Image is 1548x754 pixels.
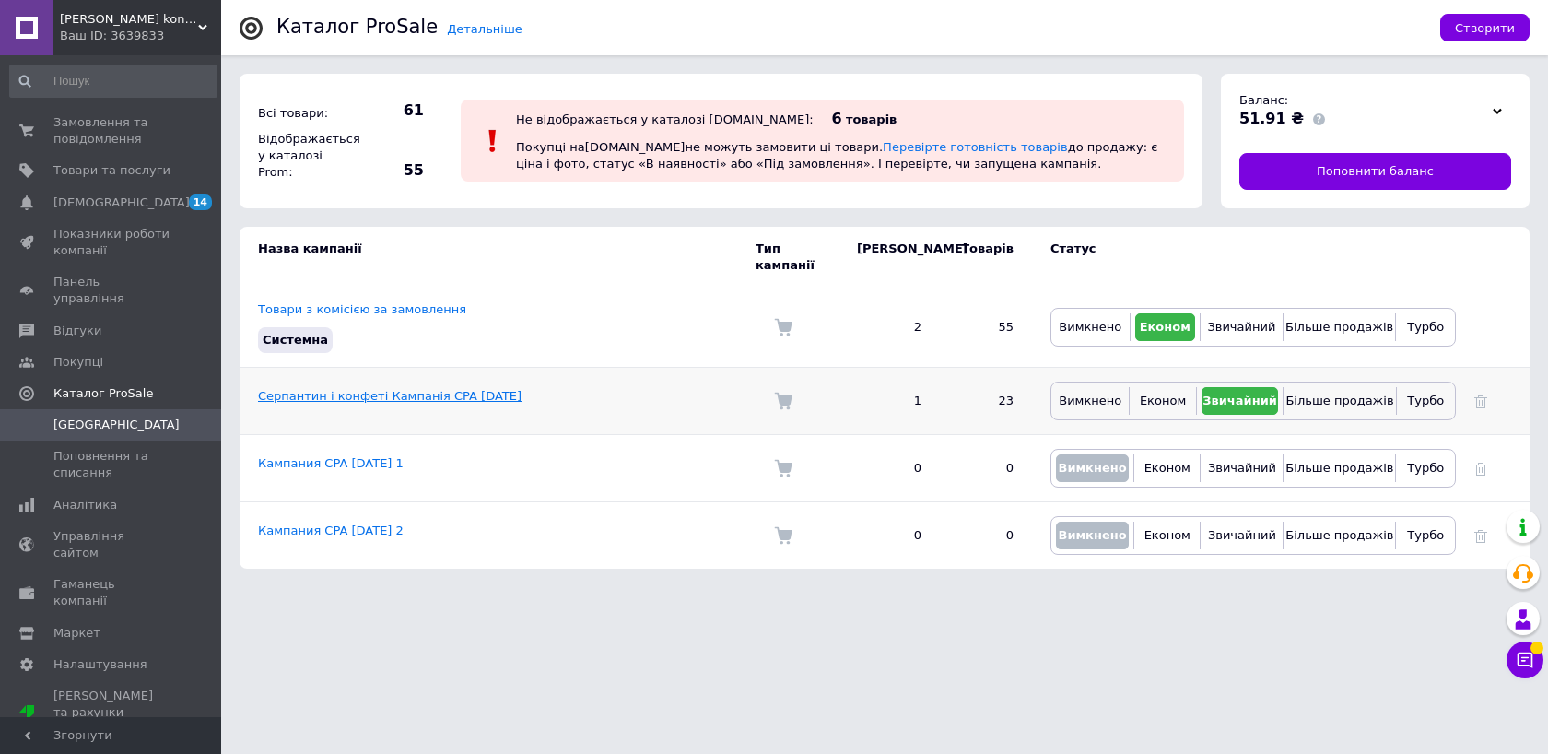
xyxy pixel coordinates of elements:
[1288,313,1390,341] button: Більше продажів
[1401,313,1450,341] button: Турбо
[1239,93,1288,107] span: Баланс:
[1288,454,1390,482] button: Більше продажів
[53,625,100,642] span: Маркет
[1455,21,1515,35] span: Створити
[253,100,355,126] div: Всі товари:
[1407,394,1444,407] span: Турбо
[940,288,1032,368] td: 55
[53,448,170,481] span: Поповнення та списання
[1401,387,1450,415] button: Турбо
[1401,454,1450,482] button: Турбо
[516,140,1157,171] span: Покупці на [DOMAIN_NAME] не можуть замовити ці товари. до продажу: є ціна і фото, статус «В наявн...
[53,114,170,147] span: Замовлення та повідомлення
[53,656,147,673] span: Налаштування
[60,11,198,28] span: Vogel konfeti
[1317,163,1434,180] span: Поповнити баланс
[1056,387,1124,415] button: Вимкнено
[53,576,170,609] span: Гаманець компанії
[359,100,424,121] span: 61
[1144,528,1190,542] span: Економ
[846,112,897,126] span: товарів
[940,502,1032,570] td: 0
[756,227,838,288] td: Тип кампанії
[53,497,117,513] span: Аналітика
[838,368,940,435] td: 1
[447,22,522,36] a: Детальніше
[53,274,170,307] span: Панель управління
[1140,394,1186,407] span: Економ
[940,227,1032,288] td: Товарів
[1058,528,1126,542] span: Вимкнено
[838,288,940,368] td: 2
[53,354,103,371] span: Покупці
[53,528,170,561] span: Управління сайтом
[258,524,404,537] a: Кампания CPA [DATE] 2
[53,194,190,211] span: [DEMOGRAPHIC_DATA]
[774,318,792,336] img: Комісія за замовлення
[1134,387,1190,415] button: Економ
[189,194,212,210] span: 14
[53,162,170,179] span: Товари та послуги
[832,110,842,127] span: 6
[1205,522,1278,549] button: Звичайний
[1144,461,1190,475] span: Економ
[1285,461,1393,475] span: Більше продажів
[1207,320,1275,334] span: Звичайний
[1058,461,1126,475] span: Вимкнено
[1474,394,1487,407] a: Видалити
[258,302,466,316] a: Товари з комісією за замовлення
[1401,522,1450,549] button: Турбо
[1059,394,1121,407] span: Вимкнено
[1032,227,1456,288] td: Статус
[1285,394,1393,407] span: Більше продажів
[1135,313,1195,341] button: Економ
[53,323,101,339] span: Відгуки
[940,368,1032,435] td: 23
[1239,110,1304,127] span: 51.91 ₴
[53,226,170,259] span: Показники роботи компанії
[479,127,507,155] img: :exclamation:
[516,112,814,126] div: Не відображається у каталозі [DOMAIN_NAME]:
[53,688,170,738] span: [PERSON_NAME] та рахунки
[1407,320,1444,334] span: Турбо
[1474,528,1487,542] a: Видалити
[9,65,217,98] input: Пошук
[1440,14,1530,41] button: Створити
[1202,387,1279,415] button: Звичайний
[1407,528,1444,542] span: Турбо
[1239,153,1511,190] a: Поповнити баланс
[253,126,355,186] div: Відображається у каталозі Prom:
[774,392,792,410] img: Комісія за замовлення
[1285,528,1393,542] span: Більше продажів
[1205,313,1278,341] button: Звичайний
[1056,522,1129,549] button: Вимкнено
[1139,522,1195,549] button: Економ
[1285,320,1393,334] span: Більше продажів
[1140,320,1190,334] span: Економ
[1474,461,1487,475] a: Видалити
[1208,461,1276,475] span: Звичайний
[1202,394,1277,407] span: Звичайний
[1056,454,1129,482] button: Вимкнено
[263,333,328,347] span: Системна
[1056,313,1125,341] button: Вимкнено
[774,526,792,545] img: Комісія за замовлення
[1507,642,1543,678] button: Чат з покупцем
[258,456,404,470] a: Кампания CPA [DATE] 1
[240,227,756,288] td: Назва кампанії
[838,435,940,502] td: 0
[883,140,1068,154] a: Перевірте готовність товарів
[359,160,424,181] span: 55
[940,435,1032,502] td: 0
[258,389,522,403] a: Серпантин і конфеті Кампанія CPA [DATE]
[838,227,940,288] td: [PERSON_NAME]
[1139,454,1195,482] button: Економ
[276,18,438,37] div: Каталог ProSale
[1288,522,1390,549] button: Більше продажів
[1208,528,1276,542] span: Звичайний
[53,417,180,433] span: [GEOGRAPHIC_DATA]
[774,459,792,477] img: Комісія за замовлення
[1407,461,1444,475] span: Турбо
[838,502,940,570] td: 0
[1205,454,1278,482] button: Звичайний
